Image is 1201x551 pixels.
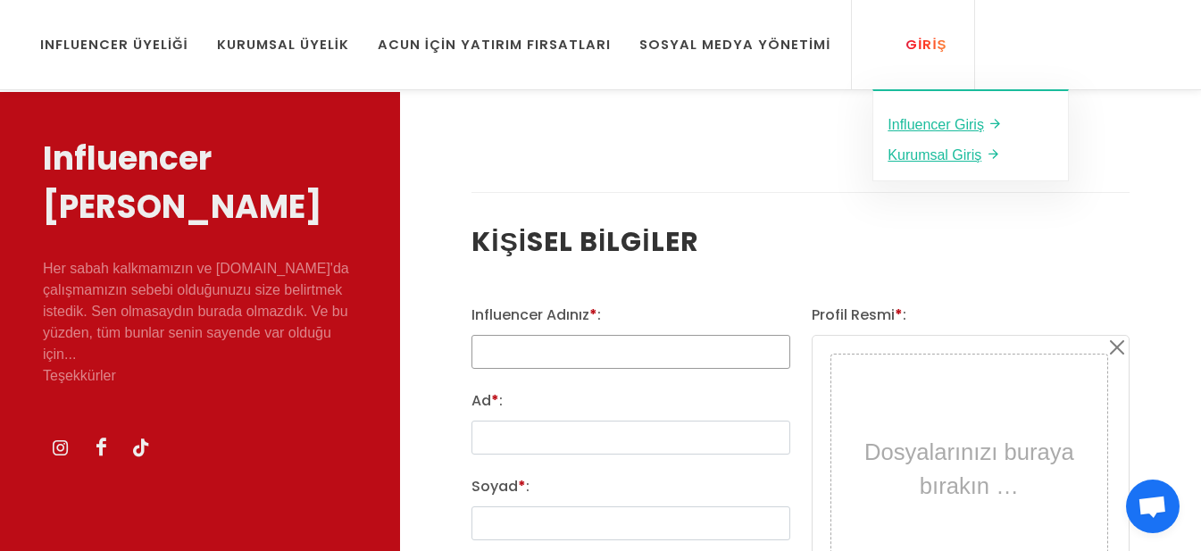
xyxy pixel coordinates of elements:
[1126,480,1180,533] a: Açık sohbet
[378,35,611,54] div: Acun İçin Yatırım Fırsatları
[43,135,357,231] h1: Influencer [PERSON_NAME]
[639,35,830,54] div: Sosyal Medya Yönetimi
[43,258,357,387] p: Her sabah kalkmamızın ve [DOMAIN_NAME]'da çalışmamızın sebebi olduğunuzu size belirtmek istedik. ...
[888,143,1054,166] a: Kurumsal Giriş
[471,221,1130,262] h2: Kişisel Bilgiler
[471,305,601,326] label: Influencer Adınız :
[888,117,984,132] u: Influencer Giriş
[40,35,188,54] div: Influencer Üyeliği
[471,476,530,497] label: Soyad :
[1106,337,1128,358] button: Close
[888,147,981,163] u: Kurumsal Giriş
[217,35,349,54] div: Kurumsal Üyelik
[886,35,947,54] div: Giriş
[812,305,906,326] label: Profil Resmi :
[888,113,1054,136] a: Influencer Giriş
[471,390,503,412] label: Ad :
